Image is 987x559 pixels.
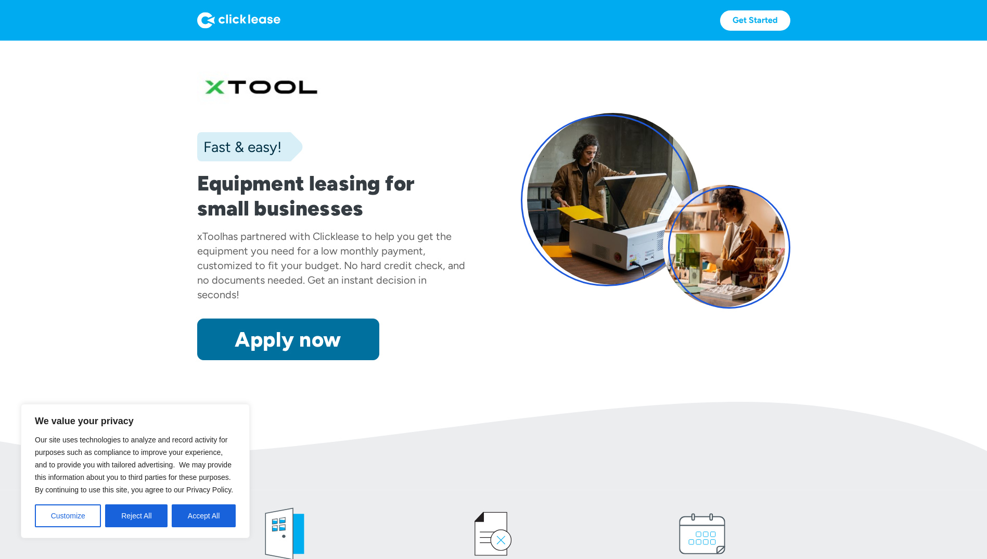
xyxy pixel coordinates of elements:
button: Accept All [172,504,236,527]
div: has partnered with Clicklease to help you get the equipment you need for a low monthly payment, c... [197,230,465,301]
h1: Equipment leasing for small businesses [197,171,467,221]
div: We value your privacy [21,404,250,538]
a: Get Started [720,10,790,31]
p: We value your privacy [35,415,236,427]
img: Logo [197,12,280,29]
span: Our site uses technologies to analyze and record activity for purposes such as compliance to impr... [35,436,233,494]
button: Reject All [105,504,168,527]
button: Customize [35,504,101,527]
div: Fast & easy! [197,136,281,157]
div: xTool [197,230,222,243]
a: Apply now [197,319,379,360]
